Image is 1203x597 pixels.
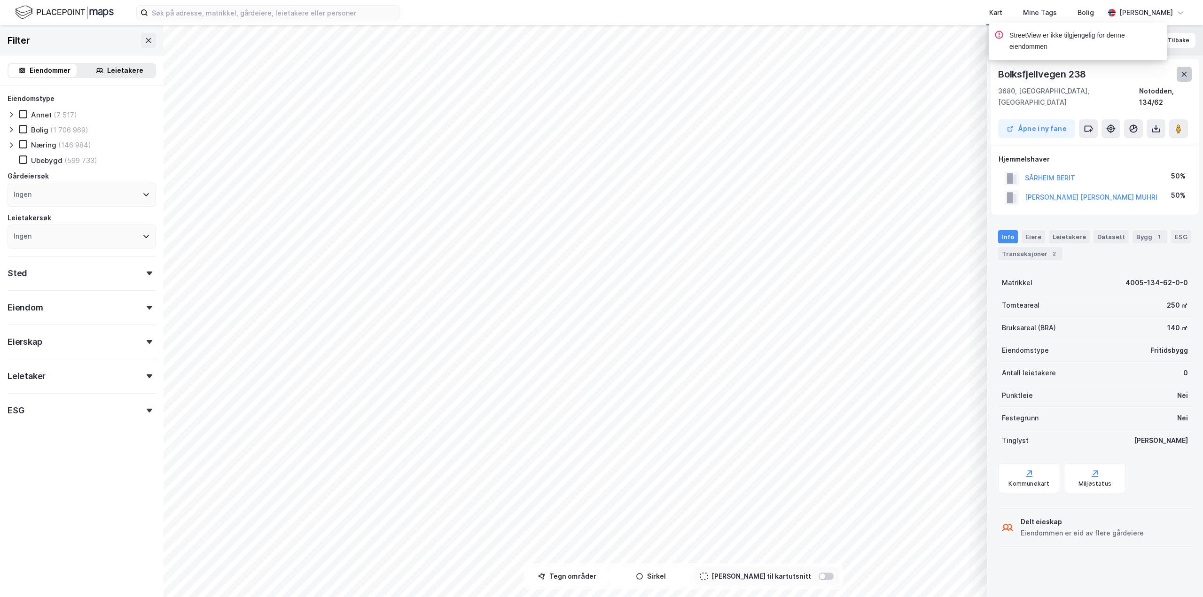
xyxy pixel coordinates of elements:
div: Transaksjoner [998,247,1062,260]
div: Leietaker [8,371,46,382]
div: (7 517) [54,110,77,119]
div: 1 [1154,232,1164,241]
button: Sirkel [611,567,691,586]
div: Delt eieskap [1021,516,1144,527]
div: Eiere [1022,230,1045,243]
div: Filter [8,33,30,48]
iframe: Chat Widget [1156,552,1203,597]
div: Leietakere [107,65,143,76]
div: ESG [1171,230,1191,243]
div: Ubebygd [31,156,62,165]
div: 3680, [GEOGRAPHIC_DATA], [GEOGRAPHIC_DATA] [998,85,1139,108]
div: Bygg [1133,230,1167,243]
div: ESG [8,405,24,416]
div: [PERSON_NAME] [1119,7,1173,18]
div: Eierskap [8,336,42,348]
button: Åpne i ny fane [998,119,1075,138]
div: Gårdeiersøk [8,171,49,182]
div: 4005-134-62-0-0 [1125,277,1188,288]
div: [PERSON_NAME] [1134,435,1188,446]
div: Leietakersøk [8,212,51,224]
div: (146 984) [58,140,91,149]
div: Ingen [14,189,31,200]
div: Næring [31,140,56,149]
div: Nei [1177,390,1188,401]
div: Bruksareal (BRA) [1002,322,1056,333]
div: StreetView er ikke tilgjengelig for denne eiendommen [1009,30,1160,53]
div: Eiendomstype [1002,345,1049,356]
div: Sted [8,268,27,279]
div: Eiendom [8,302,43,313]
div: Nei [1177,412,1188,424]
img: logo.f888ab2527a4732fd821a326f86c7f29.svg [15,4,114,21]
div: Hjemmelshaver [999,154,1191,165]
div: Ingen [14,231,31,242]
div: Fritidsbygg [1150,345,1188,356]
div: Tinglyst [1002,435,1029,446]
div: Festegrunn [1002,412,1039,424]
input: Søk på adresse, matrikkel, gårdeiere, leietakere eller personer [148,6,399,20]
div: (1 706 969) [50,125,88,134]
div: Annet [31,110,52,119]
div: Kommunekart [1008,480,1049,488]
div: Leietakere [1049,230,1090,243]
div: Tomteareal [1002,300,1039,311]
div: Miljøstatus [1078,480,1111,488]
div: Datasett [1094,230,1129,243]
button: Tegn områder [527,567,607,586]
div: 2 [1049,249,1059,258]
div: (599 733) [64,156,97,165]
div: Eiendommer [30,65,70,76]
div: [PERSON_NAME] til kartutsnitt [711,571,811,582]
div: Bolig [1078,7,1094,18]
div: Kart [989,7,1002,18]
div: 250 ㎡ [1167,300,1188,311]
div: Antall leietakere [1002,367,1056,379]
div: 50% [1171,190,1186,201]
div: 50% [1171,171,1186,182]
div: Notodden, 134/62 [1139,85,1192,108]
div: Mine Tags [1023,7,1057,18]
div: Punktleie [1002,390,1033,401]
div: Eiendommen er eid av flere gårdeiere [1021,527,1144,539]
div: Matrikkel [1002,277,1032,288]
div: Info [998,230,1018,243]
div: Kontrollprogram for chat [1156,552,1203,597]
div: Eiendomstype [8,93,55,104]
div: Bolksfjellvegen 238 [998,67,1088,82]
div: 140 ㎡ [1167,322,1188,333]
div: 0 [1183,367,1188,379]
div: Bolig [31,125,48,134]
